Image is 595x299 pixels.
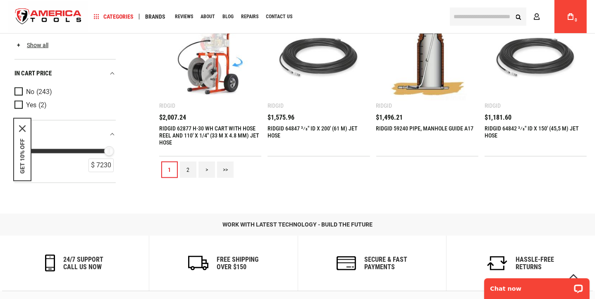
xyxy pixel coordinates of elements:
span: Categories [94,14,134,19]
div: Ridgid [268,102,284,109]
a: RIDGID 59240 PIPE, MANHOLE GUIDE A17 [376,125,474,132]
svg: close icon [19,125,26,132]
a: Brands [141,11,169,22]
span: $1,496.21 [376,114,403,121]
h6: 24/7 support call us now [63,256,103,270]
h6: Free Shipping Over $150 [217,256,258,270]
div: $ 7230 [88,159,114,173]
a: Yes (2) [14,101,114,110]
span: $1,181.60 [485,114,511,121]
a: Blog [219,11,237,22]
img: America Tools [8,1,88,32]
a: 2 [180,162,196,178]
div: Ridgid [159,102,175,109]
span: Yes [26,101,36,109]
h6: Hassle-Free Returns [516,256,554,270]
button: GET 10% OFF [19,139,26,174]
a: store logo [8,1,88,32]
a: RIDGID 62877 H-30 WH CART WITH HOSE REEL AND 110' X 1/4" (33 M X 4.8 MM) JET HOSE [159,125,259,146]
span: Brands [145,14,165,19]
div: Ridgid [485,102,501,109]
a: Categories [90,11,137,22]
span: Repairs [241,14,258,19]
iframe: LiveChat chat widget [479,273,595,299]
button: Close [19,125,26,132]
button: Search [511,9,526,24]
img: RIDGID 64842 3⁄8 [493,15,578,101]
span: Contact Us [266,14,292,19]
a: RIDGID 64842 3⁄8" ID X 150' (45,5 M) JET HOSE [485,125,578,139]
a: > [198,162,215,178]
div: Ridgid [376,102,392,109]
a: About [197,11,219,22]
img: RIDGID 59240 PIPE, MANHOLE GUIDE A17 [385,15,470,101]
a: 1 [161,162,178,178]
a: >> [217,162,234,178]
span: $1,575.96 [268,114,294,121]
a: Contact Us [262,11,296,22]
span: About [201,14,215,19]
span: $2,007.24 [159,114,186,121]
a: Show all [14,42,48,48]
img: RIDGID 64847 3⁄8 [276,15,361,101]
div: price [14,129,116,140]
div: In cart price [14,68,116,79]
a: RIDGID 64847 3⁄8" ID X 200' (61 M) JET HOSE [268,125,357,139]
a: Reviews [171,11,197,22]
img: RIDGID 62877 H-30 WH CART WITH HOSE REEL AND 110' X 1/4 [167,15,253,101]
h6: secure & fast payments [364,256,407,270]
span: No [26,88,34,96]
span: Blog [222,14,234,19]
span: Reviews [175,14,193,19]
span: 0 [575,18,577,22]
a: Repairs [237,11,262,22]
span: (2) [38,102,47,109]
span: (243) [36,89,52,96]
a: No (243) [14,87,114,96]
